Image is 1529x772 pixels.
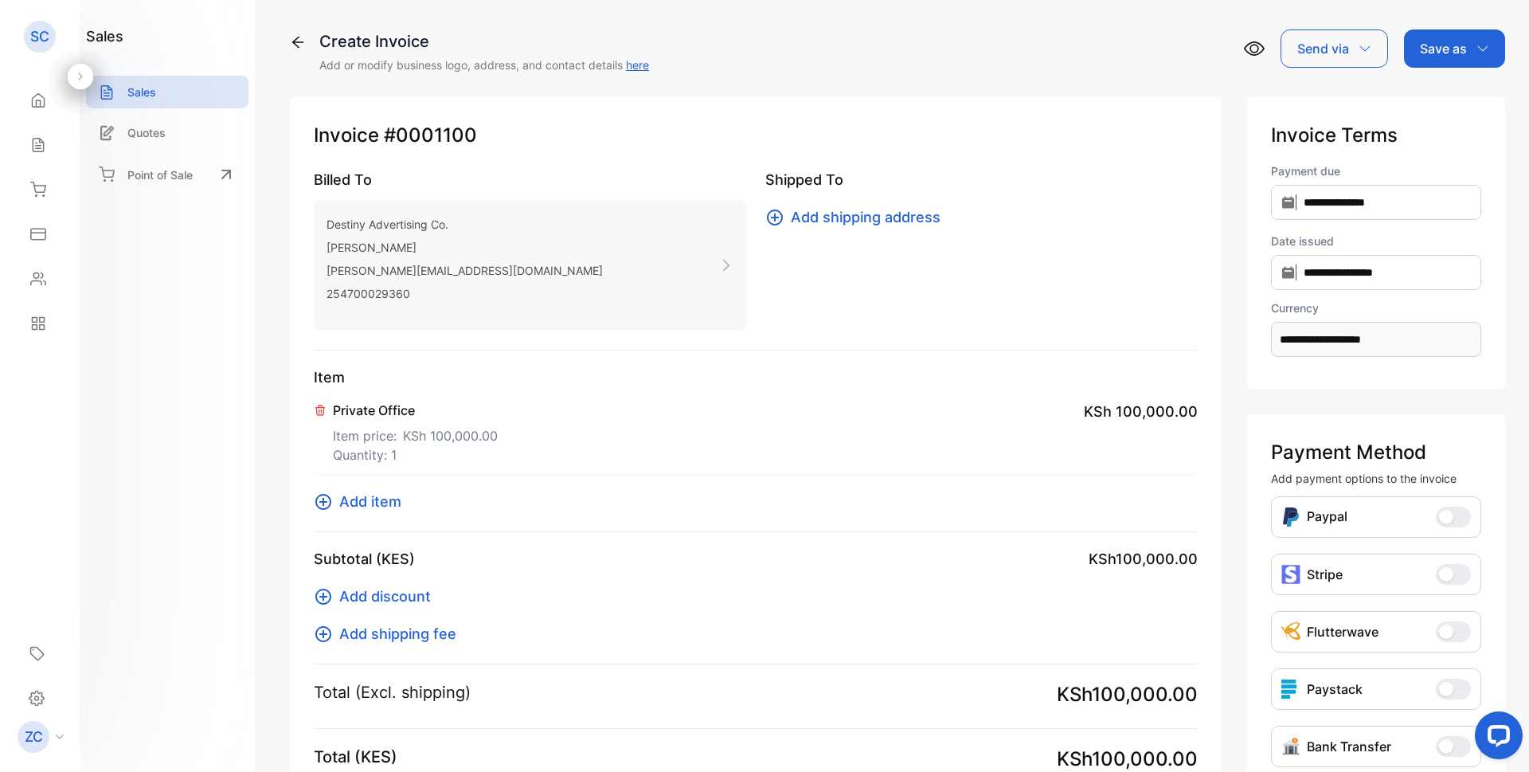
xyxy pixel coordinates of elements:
p: [PERSON_NAME][EMAIL_ADDRESS][DOMAIN_NAME] [327,259,603,282]
p: Quantity: 1 [333,445,498,464]
span: KSh 100,000.00 [403,426,498,445]
button: Send via [1281,29,1388,68]
p: Stripe [1307,565,1343,584]
span: #0001100 [384,121,477,150]
a: Sales [86,76,248,108]
span: KSh100,000.00 [1089,548,1198,570]
p: Bank Transfer [1307,737,1391,756]
img: icon [1281,565,1300,584]
p: Destiny Advertising Co. [327,213,603,236]
p: Invoice Terms [1271,121,1481,150]
p: Private Office [333,401,498,420]
span: KSh100,000.00 [1057,680,1198,709]
span: Add shipping fee [339,623,456,645]
p: Point of Sale [127,167,193,183]
p: Flutterwave [1307,622,1378,641]
p: Shipped To [765,169,1198,190]
button: Add item [314,491,411,512]
span: Add discount [339,586,431,607]
p: Add payment options to the invoice [1271,470,1481,487]
p: Add or modify business logo, address, and contact details [319,57,649,73]
p: Paystack [1307,680,1363,699]
p: Send via [1297,39,1349,58]
button: Save as [1404,29,1505,68]
div: Create Invoice [319,29,649,53]
p: Total (KES) [314,745,397,769]
label: Payment due [1271,163,1481,179]
p: Quotes [127,124,166,141]
button: Add discount [314,586,440,607]
p: Save as [1420,39,1467,58]
p: Invoice [314,121,1198,150]
span: Add shipping address [791,206,940,228]
img: Icon [1281,622,1300,641]
p: Billed To [314,169,746,190]
p: SC [30,26,49,47]
h1: sales [86,25,123,47]
a: Quotes [86,116,248,149]
button: Add shipping fee [314,623,466,645]
a: Point of Sale [86,157,248,192]
p: Payment Method [1271,438,1481,467]
p: Item [314,366,1198,388]
p: Paypal [1307,507,1347,527]
p: Subtotal (KES) [314,548,415,570]
p: [PERSON_NAME] [327,236,603,259]
a: here [626,58,649,72]
p: Sales [127,84,156,100]
img: icon [1281,680,1300,699]
label: Currency [1271,300,1481,316]
span: Add item [339,491,401,512]
img: Icon [1281,737,1300,756]
p: 254700029360 [327,282,603,305]
img: Icon [1281,507,1300,527]
span: KSh 100,000.00 [1084,401,1198,422]
label: Date issued [1271,233,1481,249]
button: Add shipping address [765,206,950,228]
p: Total (Excl. shipping) [314,680,471,704]
p: ZC [25,727,43,747]
p: Item price: [333,420,498,445]
iframe: LiveChat chat widget [1462,705,1529,772]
